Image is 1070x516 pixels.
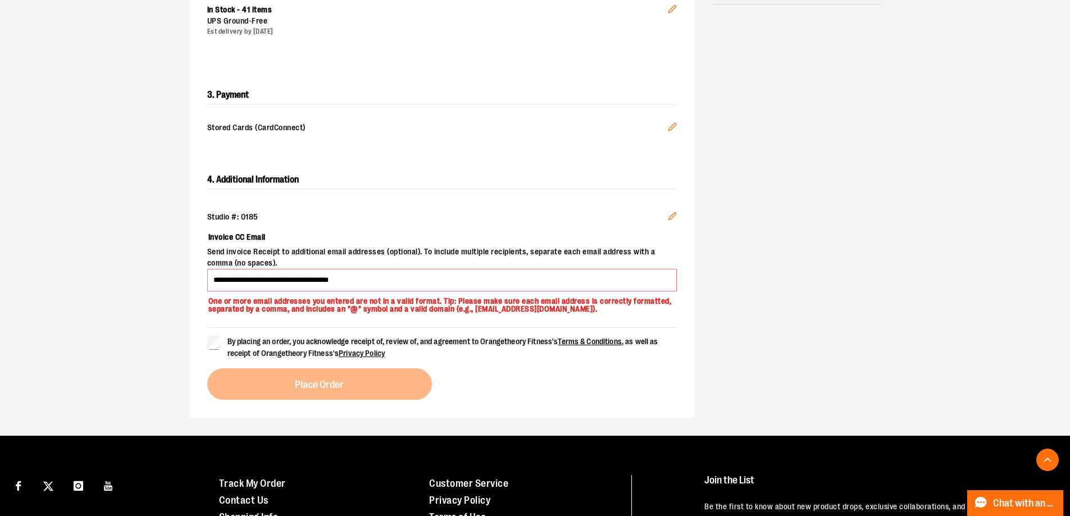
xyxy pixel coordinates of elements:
a: Privacy Policy [429,495,490,506]
span: By placing an order, you acknowledge receipt of, review of, and agreement to Orangetheory Fitness... [227,337,658,358]
button: Back To Top [1036,449,1059,471]
a: Visit our Facebook page [8,475,28,495]
a: Contact Us [219,495,268,506]
a: Visit our X page [39,475,58,495]
span: Stored Cards (CardConnect) [207,122,668,135]
div: Est delivery by [DATE] [207,27,668,36]
p: Be the first to know about new product drops, exclusive collaborations, and shopping events! [704,501,1044,513]
p: One or more email addresses you entered are not in a valid format. Tip: Please make sure each ema... [207,291,677,314]
button: Chat with an Expert [967,490,1064,516]
a: Visit our Instagram page [69,475,88,495]
div: Studio #: 0185 [207,212,677,223]
input: By placing an order, you acknowledge receipt of, review of, and agreement to Orangetheory Fitness... [207,336,221,349]
div: UPS Ground - [207,16,668,27]
a: Privacy Policy [339,349,385,358]
h4: Join the List [704,475,1044,496]
img: Twitter [43,481,53,491]
a: Visit our Youtube page [99,475,119,495]
span: Send invoice Receipt to additional email addresses (optional). To include multiple recipients, se... [207,246,677,269]
h2: 3. Payment [207,86,677,104]
a: Track My Order [219,478,286,489]
label: Invoice CC Email [207,227,677,246]
a: Terms & Conditions [558,337,622,346]
span: Chat with an Expert [993,498,1057,509]
button: Edit [659,113,686,144]
a: Customer Service [429,478,508,489]
button: Edit [659,203,686,233]
div: In Stock - 41 items [207,4,668,16]
span: Free [252,16,267,25]
h2: 4. Additional Information [207,171,677,189]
